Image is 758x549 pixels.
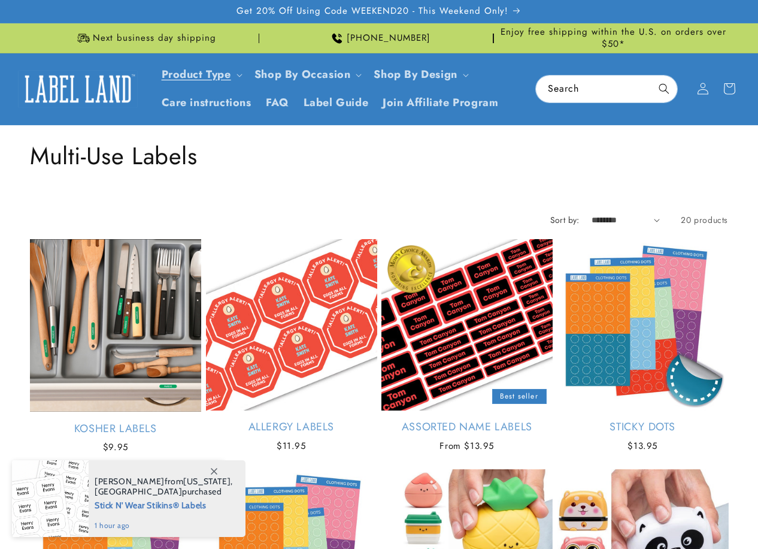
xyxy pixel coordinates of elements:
span: Enjoy free shipping within the U.S. on orders over $50* [499,26,728,50]
span: [US_STATE] [183,476,231,487]
a: Sticky Dots [557,420,729,434]
a: Label Guide [296,89,376,117]
span: Shop By Occasion [254,68,351,82]
span: [PHONE_NUMBER] [347,32,430,44]
summary: Product Type [154,61,247,89]
a: Shop By Design [374,67,457,82]
label: Sort by: [550,214,580,226]
span: from , purchased [95,476,233,497]
div: Announcement [264,23,493,53]
span: FAQ [266,96,289,110]
a: FAQ [259,89,296,117]
div: Announcement [30,23,259,53]
h1: Multi-Use Labels [30,140,728,171]
a: Allergy Labels [206,420,377,434]
span: Join Affiliate Program [383,96,498,110]
span: Care instructions [162,96,251,110]
span: Next business day shipping [93,32,216,44]
summary: Shop By Design [366,61,473,89]
div: Announcement [499,23,728,53]
a: Kosher Labels [30,422,201,436]
a: Assorted Name Labels [381,420,553,434]
a: Care instructions [154,89,259,117]
button: Search [651,76,677,102]
a: Product Type [162,67,231,82]
img: Label Land [18,70,138,107]
span: Get 20% Off Using Code WEEKEND20 - This Weekend Only! [237,5,508,17]
span: Label Guide [304,96,369,110]
a: Label Land [14,66,142,112]
a: Join Affiliate Program [375,89,505,117]
span: 20 products [681,214,728,226]
span: [PERSON_NAME] [95,476,165,487]
span: [GEOGRAPHIC_DATA] [95,486,182,497]
summary: Shop By Occasion [247,61,367,89]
